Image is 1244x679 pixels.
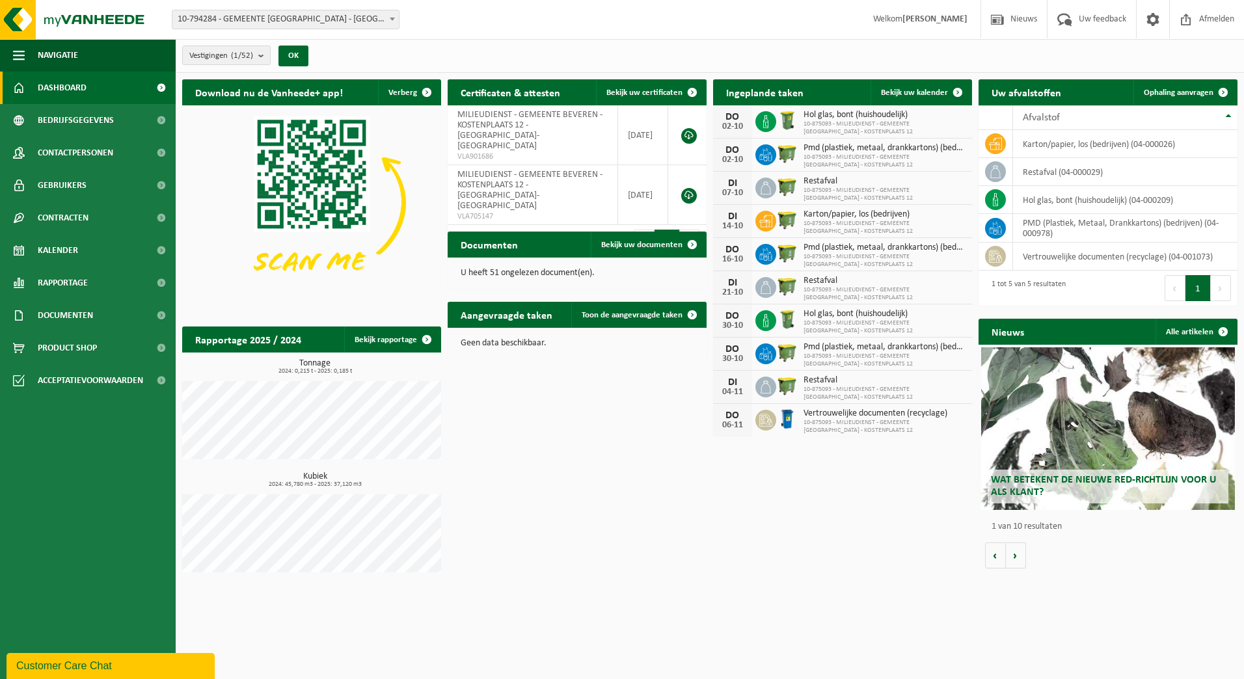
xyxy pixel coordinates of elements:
div: 1 tot 5 van 5 resultaten [985,274,1066,302]
div: 07-10 [720,189,746,198]
h2: Documenten [448,232,531,257]
span: Acceptatievoorwaarden [38,364,143,397]
span: Documenten [38,299,93,332]
span: 10-875093 - MILIEUDIENST - GEMEENTE [GEOGRAPHIC_DATA] - KOSTENPLAATS 12 [804,120,966,136]
h2: Aangevraagde taken [448,302,565,327]
div: DO [720,311,746,321]
h2: Certificaten & attesten [448,79,573,105]
a: Alle artikelen [1156,319,1236,345]
div: 02-10 [720,155,746,165]
img: WB-1100-HPE-GN-50 [776,375,798,397]
span: Toon de aangevraagde taken [582,311,683,319]
button: Verberg [378,79,440,105]
span: Product Shop [38,332,97,364]
span: Wat betekent de nieuwe RED-richtlijn voor u als klant? [991,475,1216,498]
div: DO [720,145,746,155]
span: Pmd (plastiek, metaal, drankkartons) (bedrijven) [804,243,966,253]
a: Bekijk uw documenten [591,232,705,258]
span: 10-875093 - MILIEUDIENST - GEMEENTE [GEOGRAPHIC_DATA] - KOSTENPLAATS 12 [804,153,966,169]
img: WB-1100-HPE-GN-50 [776,275,798,297]
span: Contracten [38,202,88,234]
td: [DATE] [618,105,668,165]
span: 10-875093 - MILIEUDIENST - GEMEENTE [GEOGRAPHIC_DATA] - KOSTENPLAATS 12 [804,319,966,335]
div: 30-10 [720,354,746,364]
p: U heeft 51 ongelezen document(en). [461,269,694,278]
img: Download de VHEPlus App [182,105,441,300]
div: DI [720,377,746,388]
strong: [PERSON_NAME] [902,14,967,24]
div: 14-10 [720,222,746,231]
div: DI [720,178,746,189]
img: WB-0240-HPE-BE-09 [776,408,798,430]
count: (1/52) [231,51,253,60]
span: Gebruikers [38,169,87,202]
td: karton/papier, los (bedrijven) (04-000026) [1013,130,1237,158]
span: Kalender [38,234,78,267]
span: Hol glas, bont (huishoudelijk) [804,309,966,319]
span: 10-875093 - MILIEUDIENST - GEMEENTE [GEOGRAPHIC_DATA] - KOSTENPLAATS 12 [804,220,966,235]
iframe: chat widget [7,650,217,679]
span: Contactpersonen [38,137,113,169]
span: Navigatie [38,39,78,72]
div: DO [720,112,746,122]
img: WB-1100-HPE-GN-50 [776,341,798,364]
p: 1 van 10 resultaten [992,522,1231,531]
span: Restafval [804,176,966,187]
h3: Tonnage [189,359,441,375]
span: Verberg [388,88,417,97]
span: 2024: 0,215 t - 2025: 0,185 t [189,368,441,375]
span: Bekijk uw documenten [601,241,683,249]
span: Bedrijfsgegevens [38,104,114,137]
div: 16-10 [720,255,746,264]
a: Toon de aangevraagde taken [571,302,705,328]
td: vertrouwelijke documenten (recyclage) (04-001073) [1013,243,1237,271]
span: Pmd (plastiek, metaal, drankkartons) (bedrijven) [804,143,966,153]
span: 10-794284 - GEMEENTE BEVEREN - BEVEREN-WAAS [172,10,399,29]
img: WB-1100-HPE-GN-50 [776,176,798,198]
a: Bekijk uw kalender [871,79,971,105]
img: WB-0240-HPE-GN-50 [776,109,798,131]
span: Bekijk uw certificaten [606,88,683,97]
span: Dashboard [38,72,87,104]
span: Rapportage [38,267,88,299]
div: DO [720,410,746,421]
td: hol glas, bont (huishoudelijk) (04-000209) [1013,186,1237,214]
span: 10-875093 - MILIEUDIENST - GEMEENTE [GEOGRAPHIC_DATA] - KOSTENPLAATS 12 [804,353,966,368]
div: 30-10 [720,321,746,330]
img: WB-1100-HPE-GN-50 [776,242,798,264]
div: 06-11 [720,421,746,430]
span: VLA901686 [457,152,608,162]
span: Vestigingen [189,46,253,66]
img: WB-0240-HPE-GN-50 [776,308,798,330]
h2: Ingeplande taken [713,79,817,105]
span: 2024: 45,780 m3 - 2025: 37,120 m3 [189,481,441,488]
span: Afvalstof [1023,113,1060,123]
span: Karton/papier, los (bedrijven) [804,209,966,220]
div: 04-11 [720,388,746,397]
td: restafval (04-000029) [1013,158,1237,186]
span: 10-875093 - MILIEUDIENST - GEMEENTE [GEOGRAPHIC_DATA] - KOSTENPLAATS 12 [804,286,966,302]
div: DO [720,344,746,354]
div: DI [720,278,746,288]
div: DI [720,211,746,222]
h3: Kubiek [189,472,441,488]
h2: Download nu de Vanheede+ app! [182,79,356,105]
button: Vorige [985,542,1006,568]
span: Hol glas, bont (huishoudelijk) [804,110,966,120]
button: 1 [1185,275,1211,301]
span: 10-794284 - GEMEENTE BEVEREN - BEVEREN-WAAS [172,10,399,29]
span: 10-875093 - MILIEUDIENST - GEMEENTE [GEOGRAPHIC_DATA] - KOSTENPLAATS 12 [804,187,966,202]
a: Bekijk rapportage [344,326,440,353]
span: Bekijk uw kalender [881,88,948,97]
span: Pmd (plastiek, metaal, drankkartons) (bedrijven) [804,342,966,353]
td: [DATE] [618,165,668,225]
span: 10-875093 - MILIEUDIENST - GEMEENTE [GEOGRAPHIC_DATA] - KOSTENPLAATS 12 [804,253,966,269]
button: Next [1211,275,1231,301]
span: MILIEUDIENST - GEMEENTE BEVEREN - KOSTENPLAATS 12 - [GEOGRAPHIC_DATA]-[GEOGRAPHIC_DATA] [457,110,602,151]
span: 10-875093 - MILIEUDIENST - GEMEENTE [GEOGRAPHIC_DATA] - KOSTENPLAATS 12 [804,386,966,401]
td: PMD (Plastiek, Metaal, Drankkartons) (bedrijven) (04-000978) [1013,214,1237,243]
h2: Nieuws [979,319,1037,344]
span: Ophaling aanvragen [1144,88,1213,97]
img: WB-1100-HPE-GN-50 [776,209,798,231]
